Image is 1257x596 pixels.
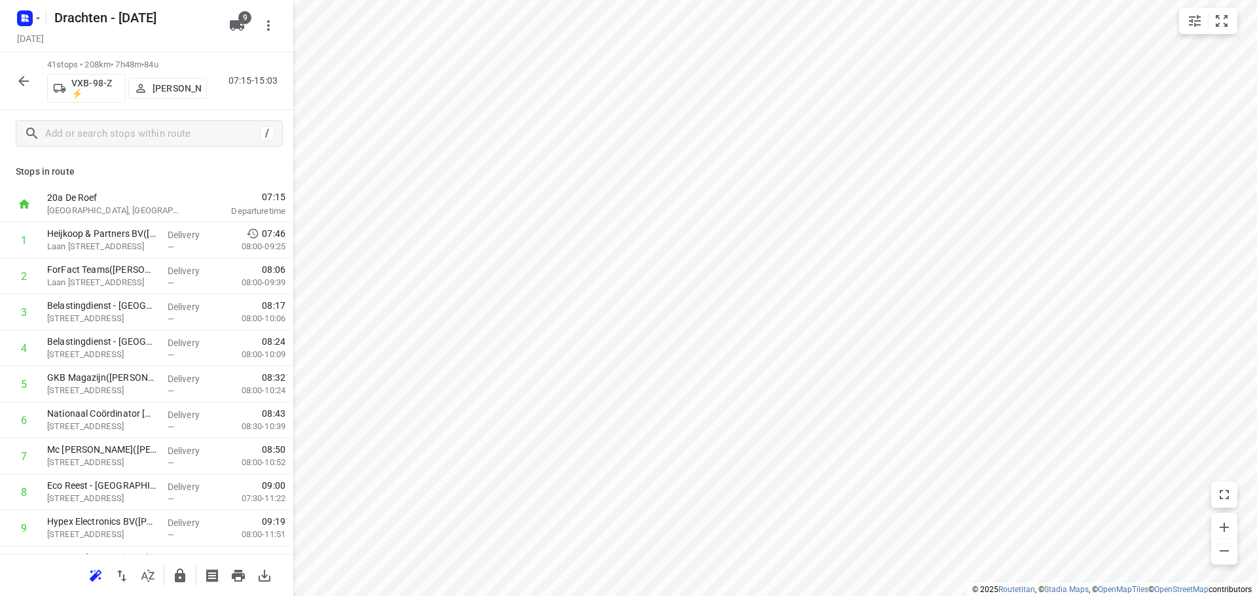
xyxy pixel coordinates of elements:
[221,276,285,289] p: 08:00-09:39
[228,74,283,88] p: 07:15-15:03
[47,456,157,469] p: Westerhaven 69, Groningen
[262,263,285,276] span: 08:06
[1209,8,1235,34] button: Fit zoom
[168,300,216,313] p: Delivery
[168,458,174,468] span: —
[47,263,157,276] p: ForFact Teams([PERSON_NAME])
[47,551,157,564] p: Van Mesdag Groningen(FPC Dr. S. van Mesdag)
[47,299,157,312] p: Belastingdienst - Onbemand - Groningen - Stationsweg(Operationele Afdeling Facilitaire Dienst)
[168,242,174,252] span: —
[221,456,285,469] p: 08:00-10:52
[221,384,285,397] p: 08:00-10:24
[1154,585,1209,594] a: OpenStreetMap
[21,522,27,535] div: 9
[168,372,216,385] p: Delivery
[199,205,285,218] p: Departure time
[47,384,157,397] p: [STREET_ADDRESS]
[47,240,157,253] p: Laan Corpus Den Hoorn 102-2, Groningen
[49,7,219,28] h5: Rename
[167,563,193,589] button: Lock route
[1179,8,1237,34] div: small contained button group
[168,422,174,432] span: —
[21,342,27,355] div: 4
[47,227,157,240] p: Heijkoop & Partners BV(Marcel Haijema)
[221,492,285,505] p: 07:30-11:22
[998,585,1035,594] a: Routetitan
[21,450,27,463] div: 7
[1182,8,1208,34] button: Map settings
[168,314,174,324] span: —
[262,227,285,240] span: 07:46
[168,386,174,396] span: —
[47,348,157,361] p: Cascadeplein 5, Groningen
[221,528,285,541] p: 08:00-11:51
[972,585,1252,594] li: © 2025 , © , © © contributors
[221,312,285,325] p: 08:00-10:06
[12,31,49,46] h5: [DATE]
[168,494,174,504] span: —
[47,204,183,217] p: [GEOGRAPHIC_DATA], [GEOGRAPHIC_DATA]
[225,569,251,581] span: Print route
[47,74,126,103] button: VXB-98-Z ⚡
[45,124,260,144] input: Add or search stops within route
[47,443,157,456] p: Mc Donalds Westerhaven(Sander Nie)
[1098,585,1148,594] a: OpenMapTiles
[16,165,278,179] p: Stops in route
[199,569,225,581] span: Print shipping labels
[168,408,216,421] p: Delivery
[168,444,216,457] p: Delivery
[262,443,285,456] span: 08:50
[221,240,285,253] p: 08:00-09:25
[47,276,157,289] p: Laan Corpus Den Hoorn 102-1, Groningen
[47,492,157,505] p: Friesestraatweg 213A, Groningen
[168,264,216,277] p: Delivery
[168,480,216,493] p: Delivery
[144,60,158,69] span: 84u
[47,420,157,433] p: Paterswoldseweg 1, Groningen
[21,414,27,427] div: 6
[262,299,285,312] span: 08:17
[21,486,27,499] div: 8
[168,530,174,540] span: —
[246,227,259,240] svg: Early
[47,479,157,492] p: Eco Reest - Groningen(Ronny Huls)
[260,126,274,141] div: /
[168,552,216,565] p: Delivery
[47,191,183,204] p: 20a De Roef
[128,78,207,99] button: [PERSON_NAME]
[262,515,285,528] span: 09:19
[168,278,174,288] span: —
[262,551,285,564] span: 09:34
[168,228,216,241] p: Delivery
[251,569,278,581] span: Download route
[168,336,216,349] p: Delivery
[21,270,27,283] div: 2
[47,515,157,528] p: Hypex Electronics BV(Tim Bijker)
[262,407,285,420] span: 08:43
[21,234,27,247] div: 1
[141,60,144,69] span: •
[199,190,285,203] span: 07:15
[238,11,251,24] span: 9
[47,371,157,384] p: GKB Magazijn(Mike Lubben)
[255,12,282,39] button: More
[221,348,285,361] p: 08:00-10:09
[47,407,157,420] p: Nationaal Coördinator Groningen - Groningen(Rogier Bergsma )
[47,528,157,541] p: [STREET_ADDRESS]
[1044,585,1089,594] a: Stadia Maps
[82,569,109,581] span: Reoptimize route
[47,312,157,325] p: Cascadeplein 10, Groningen
[262,479,285,492] span: 09:00
[109,569,135,581] span: Reverse route
[262,371,285,384] span: 08:32
[71,78,120,99] p: VXB-98-Z ⚡
[221,420,285,433] p: 08:30-10:39
[168,350,174,360] span: —
[135,569,161,581] span: Sort by time window
[262,335,285,348] span: 08:24
[21,306,27,319] div: 3
[224,12,250,39] button: 9
[153,83,201,94] p: [PERSON_NAME]
[21,378,27,391] div: 5
[47,59,207,71] p: 41 stops • 208km • 7h48m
